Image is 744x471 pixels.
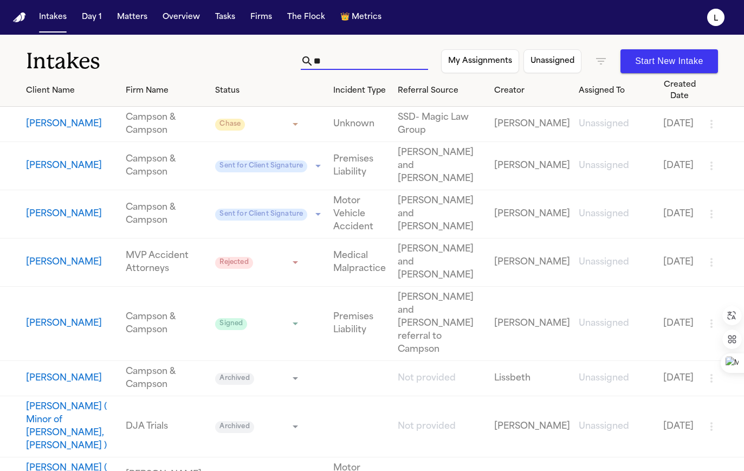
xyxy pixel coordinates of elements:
[579,85,655,96] div: Assigned To
[26,256,117,269] button: View details for Silvia Hanustiakova
[494,85,570,96] div: Creator
[398,374,456,383] span: Not provided
[333,85,389,96] div: Incident Type
[35,8,71,27] button: Intakes
[663,79,696,102] div: Created Date
[215,316,302,331] div: Update intake status
[13,12,26,23] img: Finch Logo
[579,420,655,433] a: View details for Gary Smith ( Minor of Candance, Smith )
[398,420,485,433] a: View details for Gary Smith ( Minor of Candance, Smith )
[398,291,485,356] a: View details for Elaine DiNicola
[215,371,302,386] div: Update intake status
[494,372,570,385] a: View details for Alfredo Perez Maldonado
[126,153,206,179] a: View details for Robert L Holmes
[579,118,655,131] a: View details for Mandy Dewbre Clark
[333,195,389,234] a: View details for Justin Cordero
[398,85,485,96] div: Referral Source
[215,373,254,385] span: Archived
[158,8,204,27] a: Overview
[579,210,629,218] span: Unassigned
[333,249,389,275] a: View details for Silvia Hanustiakova
[663,159,696,172] a: View details for Robert L Holmes
[579,256,655,269] a: View details for Silvia Hanustiakova
[333,311,389,337] a: View details for Elaine DiNicola
[398,422,456,431] span: Not provided
[26,48,301,75] h1: Intakes
[126,420,206,433] a: View details for Gary Smith ( Minor of Candance, Smith )
[13,12,26,23] a: Home
[398,195,485,234] a: View details for Justin Cordero
[494,420,570,433] a: View details for Gary Smith ( Minor of Candance, Smith )
[26,85,117,96] div: Client Name
[126,311,206,337] a: View details for Elaine DiNicola
[246,8,276,27] button: Firms
[126,85,206,96] div: Firm Name
[126,111,206,137] a: View details for Mandy Dewbre Clark
[26,118,117,131] button: View details for Mandy Dewbre Clark
[215,158,325,173] div: Update intake status
[579,372,655,385] a: View details for Alfredo Perez Maldonado
[113,8,152,27] button: Matters
[333,153,389,179] a: View details for Robert L Holmes
[579,162,629,170] span: Unassigned
[283,8,329,27] button: The Flock
[663,372,696,385] a: View details for Alfredo Perez Maldonado
[620,49,718,73] button: Start New Intake
[398,243,485,282] a: View details for Silvia Hanustiakova
[494,159,570,172] a: View details for Robert L Holmes
[579,208,655,221] a: View details for Justin Cordero
[663,208,696,221] a: View details for Justin Cordero
[398,111,485,137] a: View details for Mandy Dewbre Clark
[579,258,629,267] span: Unassigned
[579,374,629,383] span: Unassigned
[215,85,325,96] div: Status
[26,372,117,385] button: View details for Alfredo Perez Maldonado
[215,117,302,132] div: Update intake status
[441,49,519,73] button: My Assignments
[663,420,696,433] a: View details for Gary Smith ( Minor of Candance, Smith )
[126,249,206,275] a: View details for Silvia Hanustiakova
[26,317,117,330] button: View details for Elaine DiNicola
[579,317,655,330] a: View details for Elaine DiNicola
[215,207,325,222] div: Update intake status
[211,8,240,27] button: Tasks
[398,372,485,385] a: View details for Alfredo Perez Maldonado
[398,146,485,185] a: View details for Robert L Holmes
[579,159,655,172] a: View details for Robert L Holmes
[663,317,696,330] a: View details for Elaine DiNicola
[333,118,389,131] a: View details for Mandy Dewbre Clark
[579,422,629,431] span: Unassigned
[26,208,117,221] button: View details for Justin Cordero
[215,119,245,131] span: Chase
[215,209,307,221] span: Sent for Client Signature
[579,120,629,128] span: Unassigned
[663,256,696,269] a: View details for Silvia Hanustiakova
[494,118,570,131] a: View details for Mandy Dewbre Clark
[215,255,302,270] div: Update intake status
[215,318,247,330] span: Signed
[215,421,254,433] span: Archived
[26,401,117,453] button: View details for Gary Smith ( Minor of Candance, Smith )
[215,160,307,172] span: Sent for Client Signature
[215,419,302,434] div: Update intake status
[579,319,629,328] span: Unassigned
[494,317,570,330] a: View details for Elaine DiNicola
[26,159,117,172] button: View details for Robert L Holmes
[77,8,106,27] button: Day 1
[336,8,386,27] button: crownMetrics
[494,208,570,221] a: View details for Justin Cordero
